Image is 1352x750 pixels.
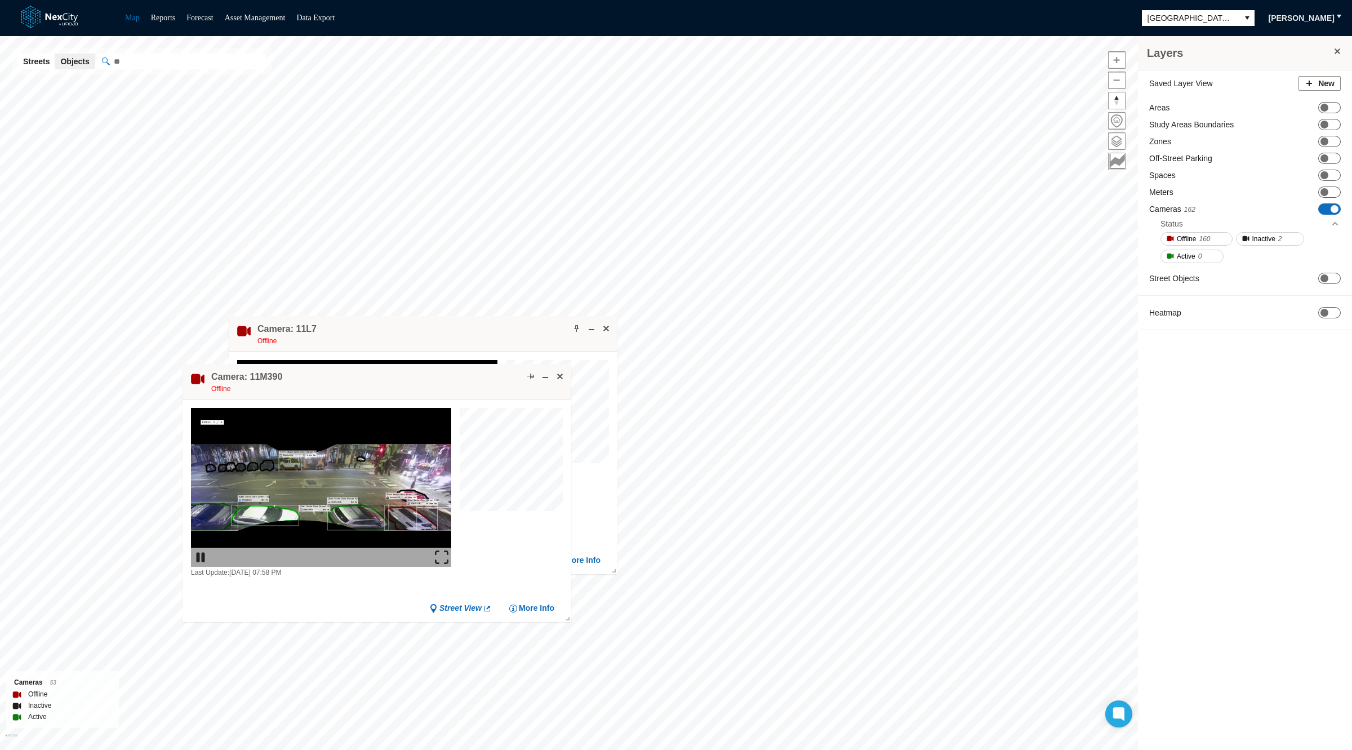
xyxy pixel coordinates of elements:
[1149,203,1195,215] label: Cameras
[1199,233,1210,245] span: 160
[460,408,568,517] canvas: Map
[211,371,282,383] h4: Double-click to make header text selectable
[565,555,601,566] span: More Info
[1298,76,1341,91] button: New
[1177,251,1195,262] span: Active
[1109,92,1125,109] span: Reset bearing to north
[28,689,47,700] label: Offline
[1147,45,1332,61] h3: Layers
[1240,10,1255,26] button: select
[555,555,601,566] button: More Info
[194,551,207,564] img: play
[1108,132,1126,150] button: Layers management
[1184,206,1195,214] span: 162
[1318,78,1335,89] span: New
[429,603,492,614] a: Street View
[1108,153,1126,170] button: Key metrics
[1149,136,1171,147] label: Zones
[1108,72,1126,89] button: Zoom out
[5,734,18,747] a: Mapbox homepage
[55,54,95,69] button: Objects
[1149,273,1199,284] label: Street Objects
[237,360,497,519] img: video
[257,323,317,347] div: Double-click to make header text selectable
[1149,102,1170,113] label: Areas
[28,711,47,722] label: Active
[28,700,51,711] label: Inactive
[1198,251,1202,262] span: 0
[1149,187,1173,198] label: Meters
[435,551,448,564] img: expand
[186,14,213,22] a: Forecast
[439,603,482,614] span: Street View
[60,56,89,67] span: Objects
[519,603,554,614] span: More Info
[225,14,286,22] a: Asset Management
[125,14,140,22] a: Map
[1108,112,1126,130] button: Home
[1177,233,1196,245] span: Offline
[1160,250,1224,263] button: Active0
[257,337,277,345] span: Offline
[1278,233,1282,245] span: 2
[211,371,282,394] div: Double-click to make header text selectable
[257,323,317,335] h4: Double-click to make header text selectable
[211,385,230,393] span: Offline
[1269,12,1335,24] span: [PERSON_NAME]
[17,54,55,69] button: Streets
[1149,119,1234,130] label: Study Areas Boundaries
[1109,52,1125,68] span: Zoom in
[23,56,50,67] span: Streets
[1149,153,1212,164] label: Off-Street Parking
[1252,233,1275,245] span: Inactive
[1149,78,1213,89] label: Saved Layer View
[1149,170,1176,181] label: Spaces
[1160,215,1340,232] div: Status
[509,603,554,614] button: More Info
[1261,9,1342,27] button: [PERSON_NAME]
[191,567,451,578] div: Last Update: [DATE] 07:58 PM
[1236,232,1304,246] button: Inactive2
[1109,72,1125,88] span: Zoom out
[1149,307,1181,318] label: Heatmap
[151,14,176,22] a: Reports
[296,14,335,22] a: Data Export
[1160,232,1233,246] button: Offline160
[50,680,56,686] span: 53
[1108,92,1126,109] button: Reset bearing to north
[1148,12,1234,24] span: [GEOGRAPHIC_DATA][PERSON_NAME]
[1160,218,1183,229] div: Status
[14,677,110,689] div: Cameras
[191,408,451,567] img: video
[506,360,615,469] canvas: Map
[1108,51,1126,69] button: Zoom in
